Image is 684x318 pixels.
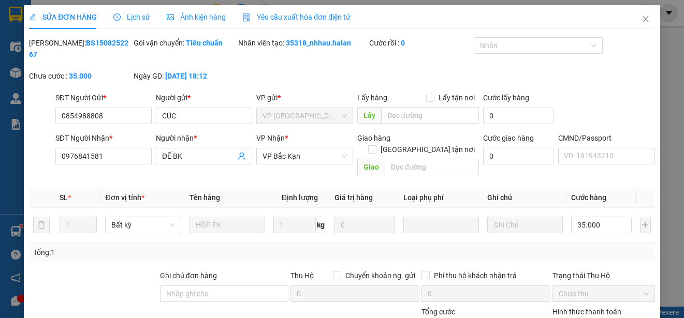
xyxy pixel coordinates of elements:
span: kg [316,217,326,233]
div: Tổng: 1 [33,247,265,258]
b: 35.000 [69,72,92,80]
div: [PERSON_NAME]: [29,37,132,60]
div: Trạng thái Thu Hộ [552,270,655,281]
span: [GEOGRAPHIC_DATA] tận nơi [376,144,479,155]
b: 0 [401,39,405,47]
input: VD: Bàn, Ghế [190,217,265,233]
label: Ghi chú đơn hàng [160,271,217,280]
span: Bất kỳ [111,217,174,233]
span: Đơn vị tính [105,193,144,202]
span: Chuyển khoản ng. gửi [341,270,419,281]
span: edit [29,13,36,21]
div: Người gửi [156,92,252,103]
span: SỬA ĐƠN HÀNG [29,13,97,21]
span: picture [167,13,174,21]
span: Lấy hàng [357,94,387,102]
div: CMND/Passport [558,132,654,144]
span: Lịch sử [113,13,150,21]
span: Cước hàng [571,193,606,202]
div: Người nhận [156,132,252,144]
input: Ghi chú đơn hàng [160,285,289,302]
img: icon [242,13,251,22]
b: 35318_nhhau.halan [286,39,351,47]
span: user-add [238,152,246,160]
button: delete [33,217,50,233]
span: Giao hàng [357,134,390,142]
span: Yêu cầu xuất hóa đơn điện tử [242,13,351,21]
span: Giao [357,159,385,175]
span: Định lượng [282,193,318,202]
span: Chưa thu [559,286,649,301]
label: Cước lấy hàng [483,94,529,102]
span: Giá trị hàng [334,193,373,202]
input: 0 [334,217,395,233]
label: Hình thức thanh toán [552,308,621,316]
span: Tổng cước [421,308,455,316]
th: Loại phụ phí [399,188,483,208]
span: VP Bắc Kạn [263,148,346,164]
input: Dọc đường [385,159,479,175]
div: Cước rồi : [369,37,472,49]
input: Dọc đường [381,107,479,124]
span: Phí thu hộ khách nhận trả [430,270,521,281]
input: Cước lấy hàng [483,108,555,124]
div: Gói vận chuyển: [134,37,236,49]
b: Tiêu chuẩn [186,39,223,47]
span: Thu Hộ [290,271,314,280]
button: plus [640,217,651,233]
input: Ghi Chú [487,217,563,233]
input: Cước giao hàng [483,148,555,164]
div: Nhân viên tạo: [238,37,367,49]
span: close [642,15,650,23]
span: Ảnh kiện hàng [167,13,226,21]
label: Cước giao hàng [483,134,534,142]
span: VP Bắc Sơn [263,108,346,124]
div: VP gửi [256,92,353,103]
span: Lấy tận nơi [434,92,479,103]
b: [DATE] 18:12 [165,72,207,80]
span: SL [60,193,68,202]
span: clock-circle [113,13,121,21]
button: Close [631,5,660,34]
div: SĐT Người Gửi [55,92,152,103]
th: Ghi chú [483,188,567,208]
span: VP Nhận [256,134,285,142]
span: Lấy [357,107,381,124]
span: Tên hàng [190,193,220,202]
div: Ngày GD: [134,70,236,82]
div: SĐT Người Nhận [55,132,152,144]
div: Chưa cước : [29,70,132,82]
